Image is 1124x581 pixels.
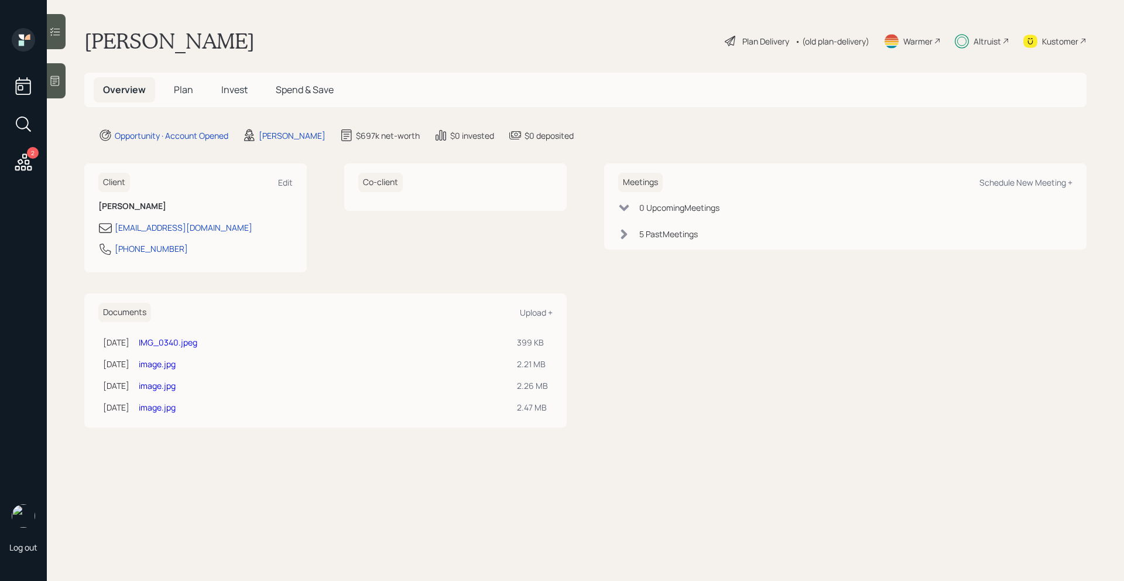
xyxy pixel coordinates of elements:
div: [PERSON_NAME] [259,129,325,142]
div: Warmer [903,35,933,47]
div: Schedule New Meeting + [979,177,1072,188]
span: Plan [174,83,193,96]
div: Altruist [974,35,1001,47]
div: Log out [9,542,37,553]
div: 2.47 MB [517,401,548,413]
div: 2 [27,147,39,159]
div: [PHONE_NUMBER] [115,242,188,255]
div: $0 invested [450,129,494,142]
div: Plan Delivery [742,35,789,47]
h6: [PERSON_NAME] [98,201,293,211]
div: [DATE] [103,401,129,413]
div: 399 KB [517,336,548,348]
div: 2.21 MB [517,358,548,370]
a: image.jpg [139,380,176,391]
div: [EMAIL_ADDRESS][DOMAIN_NAME] [115,221,252,234]
div: 0 Upcoming Meeting s [639,201,719,214]
h6: Documents [98,303,151,322]
div: 2.26 MB [517,380,548,392]
h1: [PERSON_NAME] [84,28,255,54]
div: Upload + [520,307,553,318]
div: [DATE] [103,336,129,348]
h6: Meetings [618,173,663,192]
a: image.jpg [139,358,176,370]
div: [DATE] [103,358,129,370]
div: Opportunity · Account Opened [115,129,228,142]
div: Edit [278,177,293,188]
div: [DATE] [103,380,129,392]
div: • (old plan-delivery) [795,35,869,47]
h6: Client [98,173,130,192]
a: IMG_0340.jpeg [139,337,197,348]
span: Invest [221,83,248,96]
div: Kustomer [1042,35,1078,47]
a: image.jpg [139,402,176,413]
h6: Co-client [358,173,403,192]
div: 5 Past Meeting s [639,228,698,240]
img: michael-russo-headshot.png [12,504,35,528]
span: Spend & Save [276,83,334,96]
div: $0 deposited [525,129,574,142]
span: Overview [103,83,146,96]
div: $697k net-worth [356,129,420,142]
